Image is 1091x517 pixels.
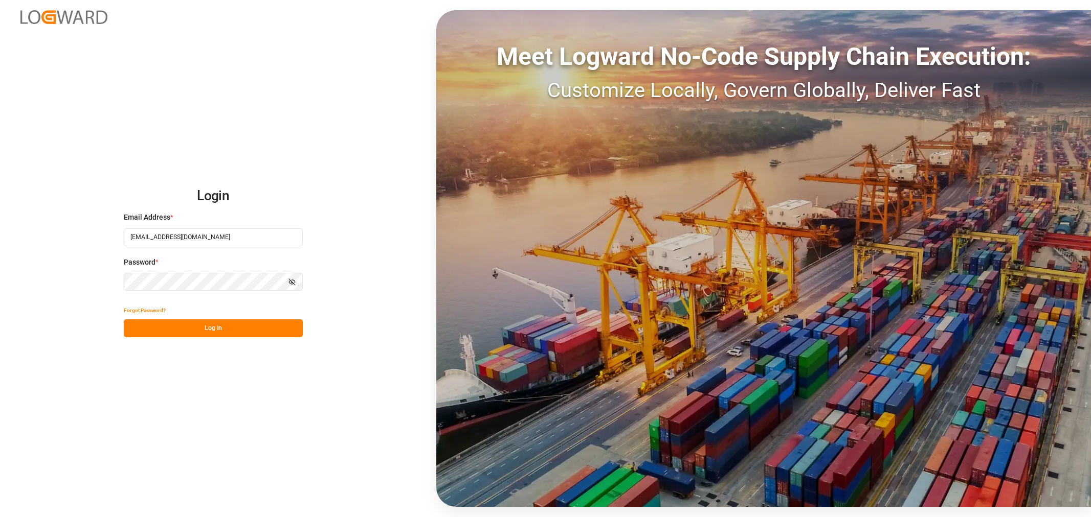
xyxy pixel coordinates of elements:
[20,10,107,24] img: Logward_new_orange.png
[436,38,1091,75] div: Meet Logward No-Code Supply Chain Execution:
[124,301,166,319] button: Forgot Password?
[124,180,303,213] h2: Login
[124,319,303,337] button: Log In
[124,257,155,268] span: Password
[124,212,170,223] span: Email Address
[436,75,1091,106] div: Customize Locally, Govern Globally, Deliver Fast
[124,228,303,246] input: Enter your email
